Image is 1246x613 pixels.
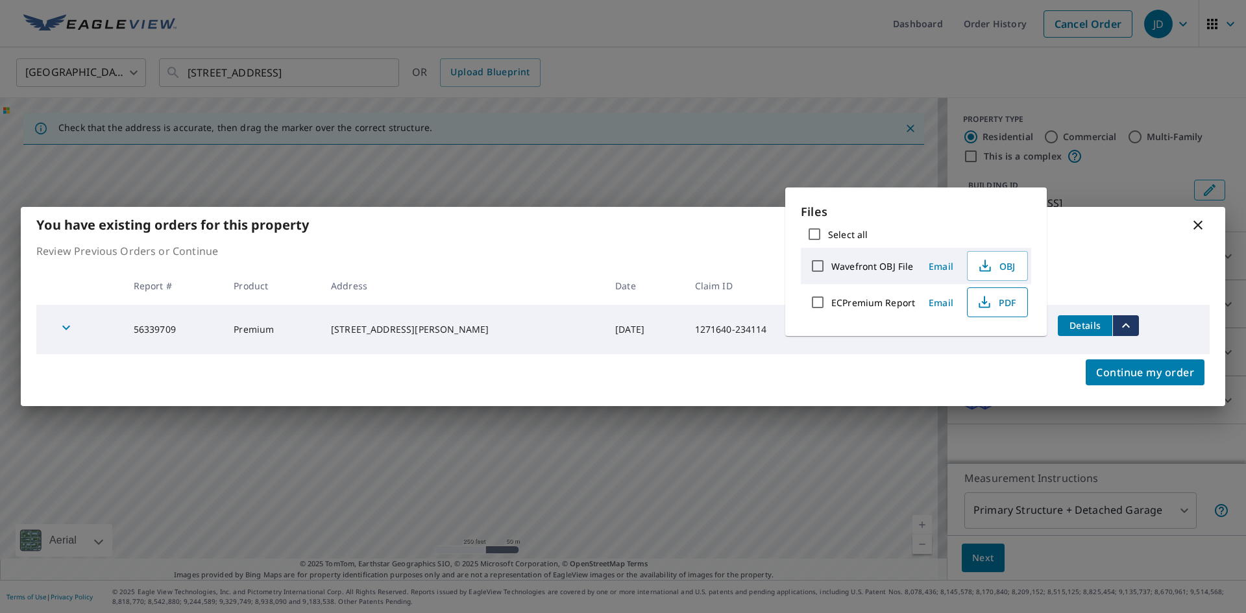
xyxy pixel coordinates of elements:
label: ECPremium Report [831,296,915,309]
button: filesDropdownBtn-56339709 [1112,315,1139,336]
span: Email [925,296,957,309]
button: PDF [967,287,1028,317]
label: Wavefront OBJ File [831,260,913,272]
label: Select all [828,228,868,241]
b: You have existing orders for this property [36,216,309,234]
div: [STREET_ADDRESS][PERSON_NAME] [331,323,594,336]
span: Email [925,260,957,272]
button: OBJ [967,251,1028,281]
span: Details [1066,319,1105,331]
p: Review Previous Orders or Continue [36,243,1210,259]
td: 1271640-234114 [685,305,833,354]
button: Email [920,293,962,313]
p: Files [801,203,1031,221]
button: detailsBtn-56339709 [1058,315,1112,336]
span: OBJ [975,258,1017,274]
span: Continue my order [1096,363,1194,381]
th: Address [321,267,605,305]
span: PDF [975,294,1017,310]
th: Date [605,267,684,305]
td: 56339709 [123,305,224,354]
button: Continue my order [1086,359,1204,385]
th: Claim ID [685,267,833,305]
td: [DATE] [605,305,684,354]
th: Product [223,267,321,305]
button: Email [920,256,962,276]
th: Report # [123,267,224,305]
td: Premium [223,305,321,354]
